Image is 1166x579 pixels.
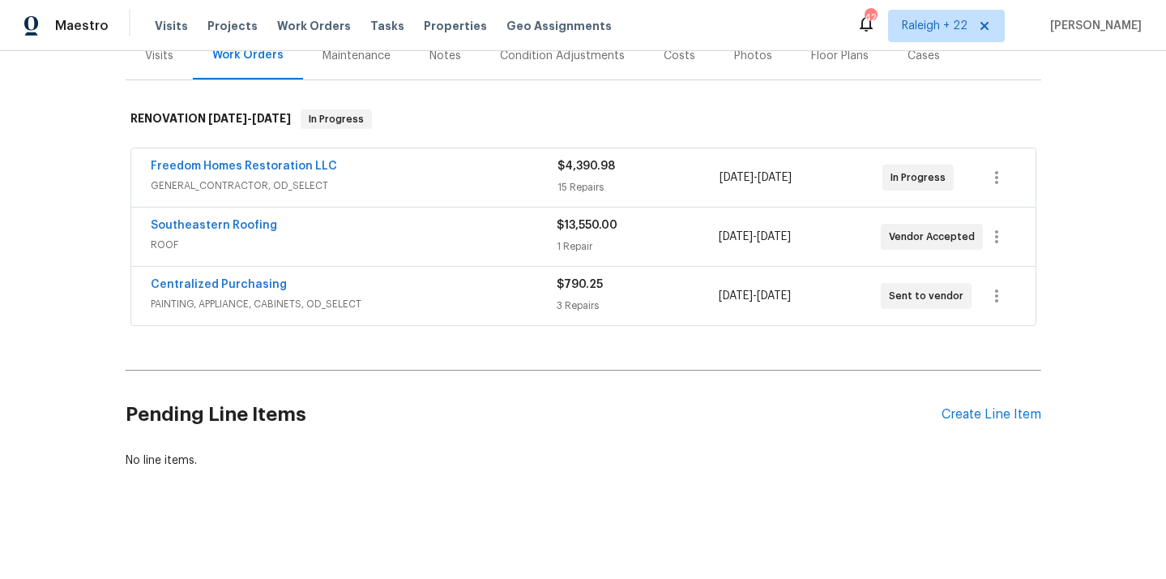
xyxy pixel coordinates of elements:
[208,113,291,124] span: -
[557,161,615,172] span: $4,390.98
[302,111,370,127] span: In Progress
[757,231,791,242] span: [DATE]
[151,237,557,253] span: ROOF
[719,231,753,242] span: [DATE]
[720,172,754,183] span: [DATE]
[277,18,351,34] span: Work Orders
[758,172,792,183] span: [DATE]
[207,18,258,34] span: Projects
[1044,18,1142,34] span: [PERSON_NAME]
[145,48,173,64] div: Visits
[557,179,720,195] div: 15 Repairs
[151,279,287,290] a: Centralized Purchasing
[252,113,291,124] span: [DATE]
[126,452,1041,469] div: No line items.
[506,18,612,34] span: Geo Assignments
[55,18,109,34] span: Maestro
[719,229,791,245] span: -
[889,288,970,304] span: Sent to vendor
[429,48,461,64] div: Notes
[734,48,772,64] div: Photos
[151,296,557,312] span: PAINTING, APPLIANCE, CABINETS, OD_SELECT
[151,161,337,172] a: Freedom Homes Restoration LLC
[212,47,284,63] div: Work Orders
[720,169,792,186] span: -
[424,18,487,34] span: Properties
[889,229,981,245] span: Vendor Accepted
[891,169,952,186] span: In Progress
[664,48,695,64] div: Costs
[719,290,753,302] span: [DATE]
[557,279,603,290] span: $790.25
[719,288,791,304] span: -
[757,290,791,302] span: [DATE]
[811,48,869,64] div: Floor Plans
[902,18,967,34] span: Raleigh + 22
[557,220,617,231] span: $13,550.00
[151,220,277,231] a: Southeastern Roofing
[155,18,188,34] span: Visits
[322,48,391,64] div: Maintenance
[557,238,719,255] div: 1 Repair
[126,377,942,452] h2: Pending Line Items
[500,48,625,64] div: Condition Adjustments
[126,93,1041,145] div: RENOVATION [DATE]-[DATE]In Progress
[908,48,940,64] div: Cases
[942,407,1041,422] div: Create Line Item
[865,10,876,26] div: 420
[130,109,291,129] h6: RENOVATION
[151,178,557,194] span: GENERAL_CONTRACTOR, OD_SELECT
[370,20,404,32] span: Tasks
[557,298,719,314] div: 3 Repairs
[208,113,247,124] span: [DATE]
